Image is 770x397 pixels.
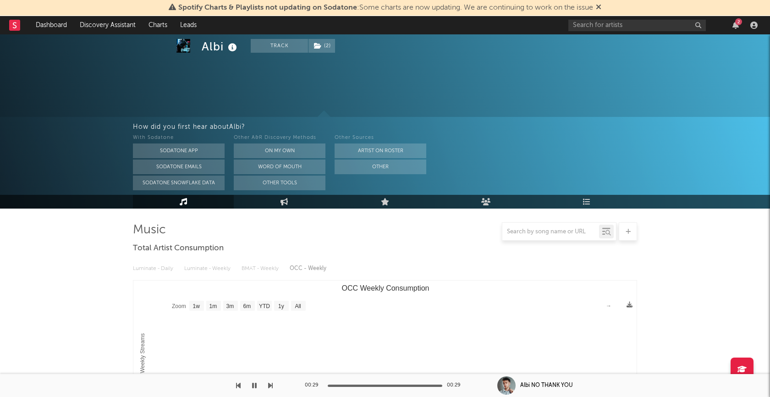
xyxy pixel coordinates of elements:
[335,160,426,174] button: Other
[234,176,325,190] button: Other Tools
[502,228,599,236] input: Search by song name or URL
[295,303,301,309] text: All
[234,132,325,143] div: Other A&R Discovery Methods
[520,381,573,390] div: Albi NO THANK YOU
[606,303,611,309] text: →
[568,20,706,31] input: Search for artists
[142,16,174,34] a: Charts
[447,380,465,391] div: 00:29
[342,284,429,292] text: OCC Weekly Consumption
[251,39,308,53] button: Track
[133,176,225,190] button: Sodatone Snowflake Data
[73,16,142,34] a: Discovery Assistant
[308,39,335,53] button: (2)
[133,121,770,132] div: How did you first hear about Albi ?
[209,303,217,309] text: 1m
[139,333,146,387] text: OCC Weekly Streams
[202,39,239,54] div: Albi
[305,380,323,391] div: 00:29
[133,243,224,254] span: Total Artist Consumption
[178,4,357,11] span: Spotify Charts & Playlists not updating on Sodatone
[259,303,270,309] text: YTD
[133,143,225,158] button: Sodatone App
[226,303,234,309] text: 3m
[193,303,200,309] text: 1w
[178,4,593,11] span: : Some charts are now updating. We are continuing to work on the issue
[133,160,225,174] button: Sodatone Emails
[596,4,601,11] span: Dismiss
[234,160,325,174] button: Word Of Mouth
[278,303,284,309] text: 1y
[133,132,225,143] div: With Sodatone
[308,39,335,53] span: ( 2 )
[735,18,742,25] div: 2
[29,16,73,34] a: Dashboard
[174,16,203,34] a: Leads
[172,303,186,309] text: Zoom
[234,143,325,158] button: On My Own
[335,132,426,143] div: Other Sources
[335,143,426,158] button: Artist on Roster
[243,303,251,309] text: 6m
[732,22,739,29] button: 2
